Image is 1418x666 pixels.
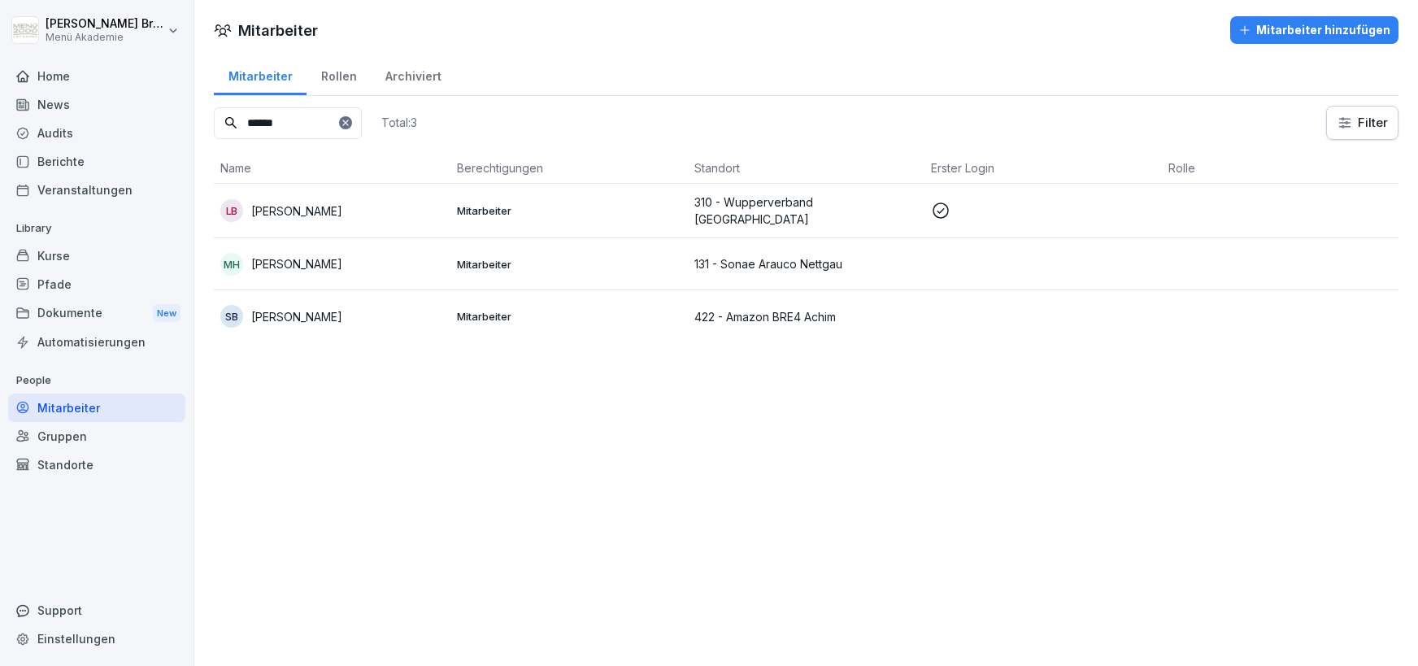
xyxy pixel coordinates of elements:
[371,54,455,95] a: Archiviert
[220,253,243,276] div: MH
[8,147,185,176] a: Berichte
[8,625,185,653] a: Einstellungen
[381,115,417,130] p: Total: 3
[8,215,185,242] p: Library
[46,32,164,43] p: Menü Akademie
[924,153,1161,184] th: Erster Login
[688,153,924,184] th: Standort
[1337,115,1388,131] div: Filter
[694,308,918,325] p: 422 - Amazon BRE4 Achim
[238,20,318,41] h1: Mitarbeiter
[1327,107,1398,139] button: Filter
[8,368,185,394] p: People
[8,596,185,625] div: Support
[457,257,681,272] p: Mitarbeiter
[214,153,450,184] th: Name
[220,199,243,222] div: LB
[450,153,687,184] th: Berechtigungen
[153,304,181,323] div: New
[8,62,185,90] a: Home
[457,203,681,218] p: Mitarbeiter
[8,451,185,479] a: Standorte
[8,270,185,298] a: Pfade
[251,255,342,272] p: [PERSON_NAME]
[8,119,185,147] a: Audits
[307,54,371,95] a: Rollen
[220,305,243,328] div: SB
[8,90,185,119] a: News
[1238,21,1390,39] div: Mitarbeiter hinzufügen
[251,202,342,220] p: [PERSON_NAME]
[457,309,681,324] p: Mitarbeiter
[1230,16,1398,44] button: Mitarbeiter hinzufügen
[8,298,185,329] div: Dokumente
[46,17,164,31] p: [PERSON_NAME] Bruns
[1162,153,1398,184] th: Rolle
[214,54,307,95] a: Mitarbeiter
[694,194,918,228] p: 310 - Wupperverband [GEOGRAPHIC_DATA]
[8,394,185,422] a: Mitarbeiter
[8,242,185,270] a: Kurse
[8,176,185,204] a: Veranstaltungen
[694,255,918,272] p: 131 - Sonae Arauco Nettgau
[8,422,185,451] a: Gruppen
[8,328,185,356] a: Automatisierungen
[251,308,342,325] p: [PERSON_NAME]
[8,298,185,329] a: DokumenteNew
